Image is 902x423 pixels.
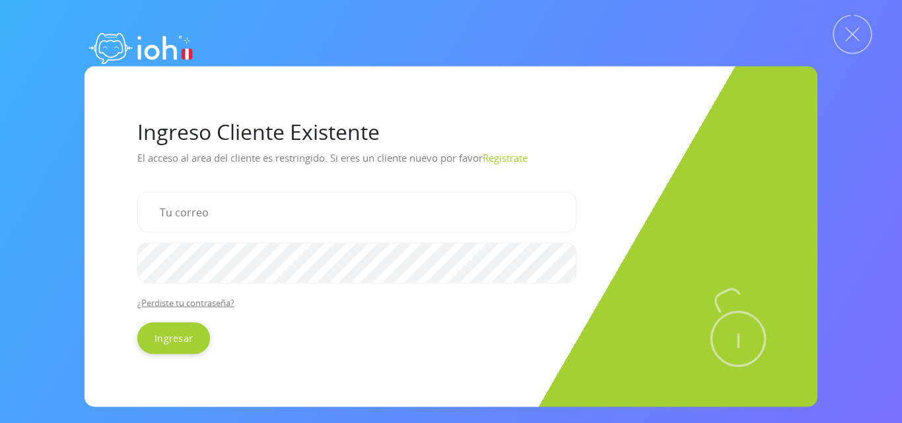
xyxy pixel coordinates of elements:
input: Tu correo [137,191,576,232]
input: Ingresar [137,322,210,354]
img: logo [85,20,197,73]
img: Cerrar [833,15,872,54]
p: El acceso al area del cliente es restringido. Si eres un cliente nuevo por favor [137,146,765,181]
a: ¿Perdiste tu contraseña? [137,296,234,308]
a: Registrate [483,150,528,164]
h1: Ingreso Cliente Existente [137,119,765,144]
